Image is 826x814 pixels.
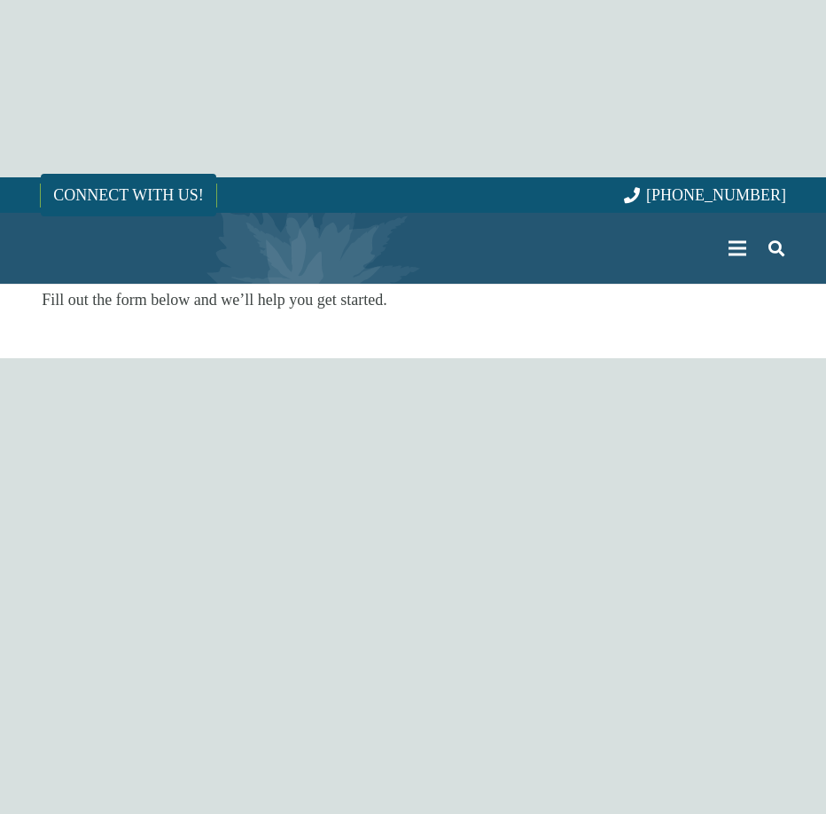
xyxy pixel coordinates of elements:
a: CONNECT WITH US! [41,174,215,216]
a: Borst-Logo [40,213,334,284]
p: Fill out the form below and we’ll help you get started. [40,286,389,313]
a: Search [759,226,794,270]
span: [PHONE_NUMBER] [646,186,786,204]
a: [PHONE_NUMBER] [624,186,786,204]
a: Menu [716,226,760,270]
